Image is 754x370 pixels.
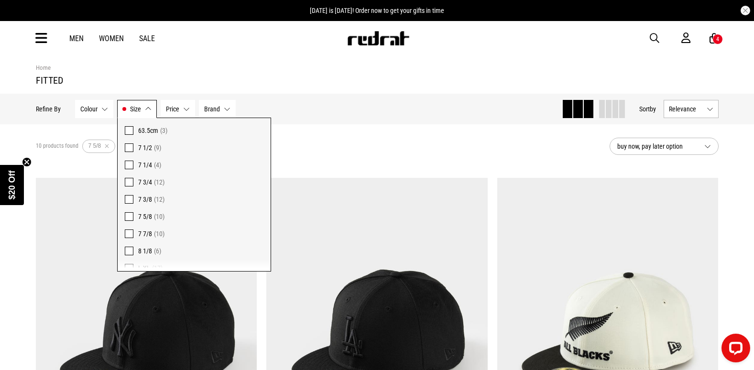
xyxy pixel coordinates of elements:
[161,100,195,118] button: Price
[36,105,61,113] p: Refine By
[138,247,152,255] span: 8 1/8
[650,105,656,113] span: by
[69,34,84,43] a: Men
[204,105,220,113] span: Brand
[610,138,719,155] button: buy now, pay later option
[117,118,271,272] div: Size
[117,100,157,118] button: Size
[639,103,656,115] button: Sortby
[138,178,152,186] span: 7 3/4
[160,127,167,134] span: (3)
[138,213,152,220] span: 7 5/8
[138,127,158,134] span: 63.5cm
[714,330,754,370] iframe: LiveChat chat widget
[88,142,101,149] span: 7 5/8
[99,34,124,43] a: Women
[710,33,719,44] a: 4
[130,105,141,113] span: Size
[75,100,113,118] button: Colour
[166,105,179,113] span: Price
[199,100,236,118] button: Brand
[154,213,164,220] span: (10)
[138,230,152,238] span: 7 7/8
[36,64,51,71] a: Home
[80,105,98,113] span: Colour
[7,170,17,199] span: $20 Off
[139,34,155,43] a: Sale
[36,142,78,150] span: 10 products found
[22,157,32,167] button: Close teaser
[154,144,161,152] span: (9)
[154,230,164,238] span: (10)
[138,196,152,203] span: 7 3/8
[154,196,164,203] span: (12)
[138,144,152,152] span: 7 1/2
[36,75,719,86] h1: fitted
[138,264,150,272] span: L-XL
[716,36,719,43] div: 4
[154,178,164,186] span: (12)
[617,141,697,152] span: buy now, pay later option
[154,247,161,255] span: (6)
[664,100,719,118] button: Relevance
[138,161,152,169] span: 7 1/4
[347,31,410,45] img: Redrat logo
[101,140,113,153] button: Remove filter
[310,7,444,14] span: [DATE] is [DATE]! Order now to get your gifts in time
[152,264,163,272] span: (17)
[669,105,703,113] span: Relevance
[154,161,161,169] span: (4)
